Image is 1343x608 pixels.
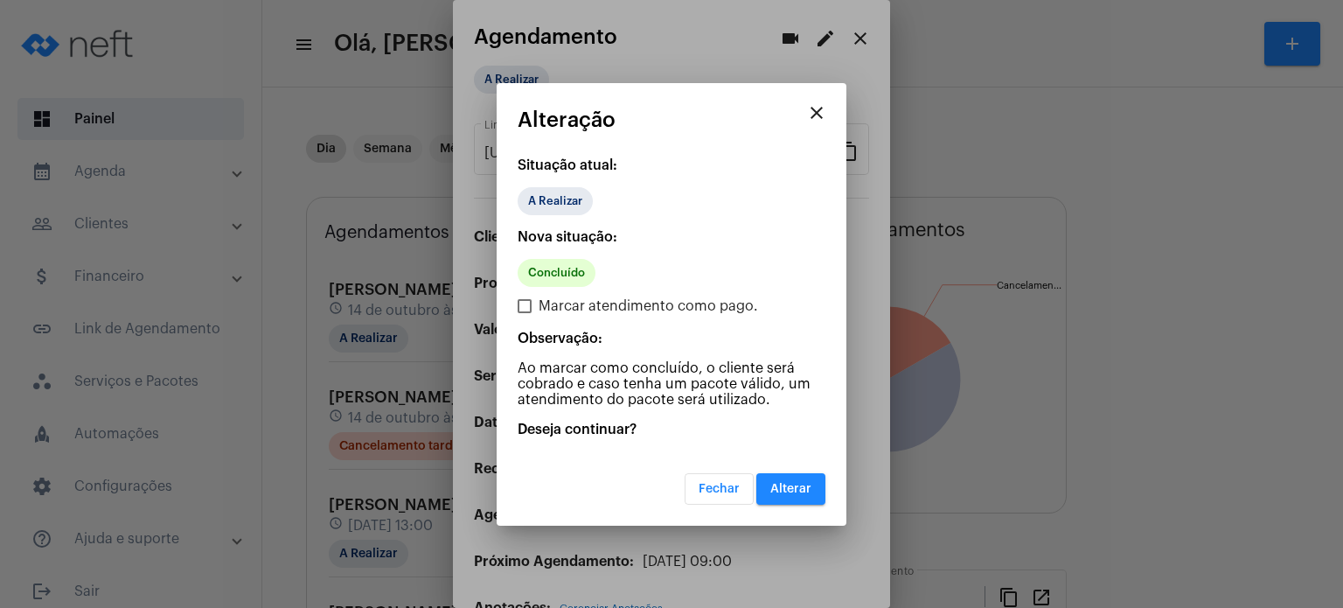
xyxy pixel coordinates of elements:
[518,259,595,287] mat-chip: Concluído
[518,422,825,437] p: Deseja continuar?
[685,473,754,505] button: Fechar
[770,483,811,495] span: Alterar
[518,360,825,408] p: Ao marcar como concluído, o cliente será cobrado e caso tenha um pacote válido, um atendimento do...
[518,331,825,346] p: Observação:
[518,157,825,173] p: Situação atual:
[699,483,740,495] span: Fechar
[518,229,825,245] p: Nova situação:
[806,102,827,123] mat-icon: close
[518,108,616,131] span: Alteração
[539,296,758,317] span: Marcar atendimento como pago.
[518,187,593,215] mat-chip: A Realizar
[756,473,825,505] button: Alterar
